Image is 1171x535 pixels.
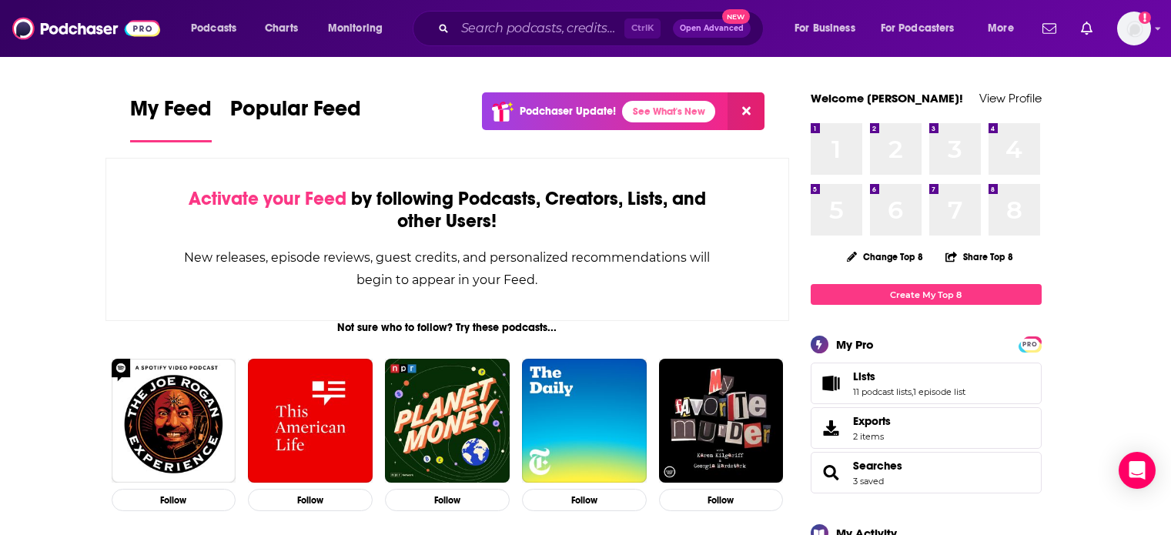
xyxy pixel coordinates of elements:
[1117,12,1151,45] span: Logged in as Bcprpro33
[105,321,790,334] div: Not sure who to follow? Try these podcasts...
[520,105,616,118] p: Podchaser Update!
[722,9,750,24] span: New
[811,363,1042,404] span: Lists
[853,414,891,428] span: Exports
[622,101,715,122] a: See What's New
[659,489,784,511] button: Follow
[913,386,965,397] a: 1 episode list
[853,459,902,473] a: Searches
[1075,15,1099,42] a: Show notifications dropdown
[385,489,510,511] button: Follow
[853,386,912,397] a: 11 podcast lists
[522,489,647,511] button: Follow
[1021,338,1039,349] a: PRO
[1139,12,1151,24] svg: Add a profile image
[871,16,977,41] button: open menu
[265,18,298,39] span: Charts
[248,489,373,511] button: Follow
[130,95,212,142] a: My Feed
[853,369,965,383] a: Lists
[816,417,847,439] span: Exports
[881,18,955,39] span: For Podcasters
[1117,12,1151,45] img: User Profile
[112,489,236,511] button: Follow
[191,18,236,39] span: Podcasts
[328,18,383,39] span: Monitoring
[522,359,647,483] img: The Daily
[230,95,361,131] span: Popular Feed
[838,247,933,266] button: Change Top 8
[945,242,1014,272] button: Share Top 8
[455,16,624,41] input: Search podcasts, credits, & more...
[255,16,307,41] a: Charts
[659,359,784,483] img: My Favorite Murder with Karen Kilgariff and Georgia Hardstark
[130,95,212,131] span: My Feed
[816,462,847,483] a: Searches
[988,18,1014,39] span: More
[912,386,913,397] span: ,
[248,359,373,483] img: This American Life
[811,284,1042,305] a: Create My Top 8
[853,369,875,383] span: Lists
[12,14,160,43] img: Podchaser - Follow, Share and Rate Podcasts
[784,16,875,41] button: open menu
[795,18,855,39] span: For Business
[1117,12,1151,45] button: Show profile menu
[811,91,963,105] a: Welcome [PERSON_NAME]!
[1021,339,1039,350] span: PRO
[816,373,847,394] a: Lists
[979,91,1042,105] a: View Profile
[112,359,236,483] img: The Joe Rogan Experience
[427,11,778,46] div: Search podcasts, credits, & more...
[189,187,346,210] span: Activate your Feed
[811,452,1042,493] span: Searches
[673,19,751,38] button: Open AdvancedNew
[1119,452,1156,489] div: Open Intercom Messenger
[680,25,744,32] span: Open Advanced
[183,188,712,232] div: by following Podcasts, Creators, Lists, and other Users!
[836,337,874,352] div: My Pro
[180,16,256,41] button: open menu
[853,476,884,487] a: 3 saved
[230,95,361,142] a: Popular Feed
[853,431,891,442] span: 2 items
[977,16,1033,41] button: open menu
[183,246,712,291] div: New releases, episode reviews, guest credits, and personalized recommendations will begin to appe...
[811,407,1042,449] a: Exports
[317,16,403,41] button: open menu
[624,18,661,38] span: Ctrl K
[1036,15,1062,42] a: Show notifications dropdown
[385,359,510,483] img: Planet Money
